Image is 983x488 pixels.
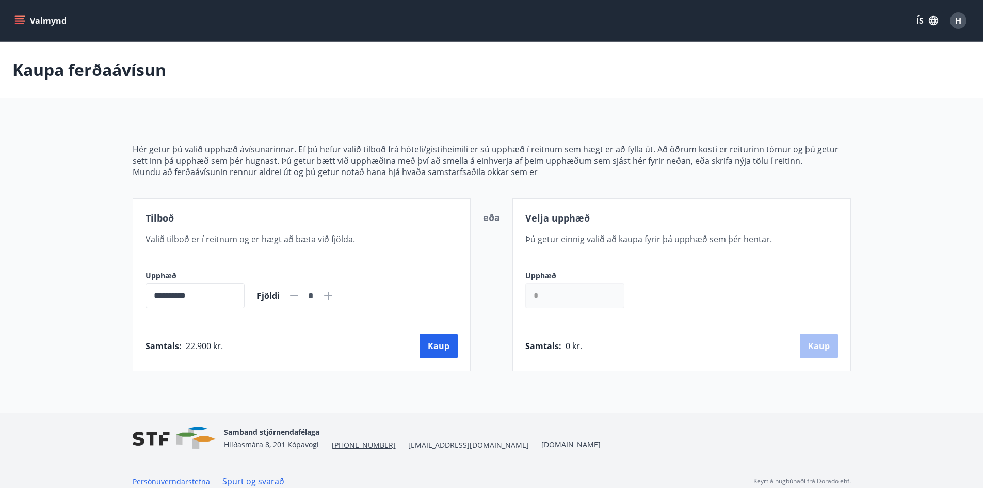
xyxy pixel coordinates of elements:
[753,477,851,486] p: Keyrt á hugbúnaði frá Dorado ehf.
[12,58,166,81] p: Kaupa ferðaávísun
[525,340,561,352] span: Samtals :
[525,212,590,224] span: Velja upphæð
[133,144,851,166] p: Hér getur þú valið upphæð ávísunarinnar. Ef þú hefur valið tilboð frá hóteli/gistiheimili er sú u...
[946,8,971,33] button: H
[222,476,284,487] a: Spurt og svarað
[525,271,635,281] label: Upphæð
[146,233,355,245] span: Valið tilboð er í reitnum og er hægt að bæta við fjölda.
[224,439,319,449] span: Hlíðasmára 8, 201 Kópavogi
[133,166,851,178] p: Mundu að ferðaávísunin rennur aldrei út og þú getur notað hana hjá hvaða samstarfsaðila okkar sem er
[911,11,944,30] button: ÍS
[186,340,223,352] span: 22.900 kr.
[483,211,500,224] span: eða
[420,334,458,358] button: Kaup
[133,477,210,486] a: Persónuverndarstefna
[133,427,216,449] img: vjCaq2fThgY3EUYqSgpjEiBg6WP39ov69hlhuPVN.png
[146,271,245,281] label: Upphæð
[224,427,319,437] span: Samband stjórnendafélaga
[955,15,961,26] span: H
[566,340,582,352] span: 0 kr.
[525,233,772,245] span: Þú getur einnig valið að kaupa fyrir þá upphæð sem þér hentar.
[332,440,396,450] tcxspan: Call +354 553-5040 via 3CX
[146,340,182,352] span: Samtals :
[146,212,174,224] span: Tilboð
[257,290,280,302] span: Fjöldi
[408,440,529,450] span: [EMAIL_ADDRESS][DOMAIN_NAME]
[541,439,601,449] a: [DOMAIN_NAME]
[12,11,71,30] button: menu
